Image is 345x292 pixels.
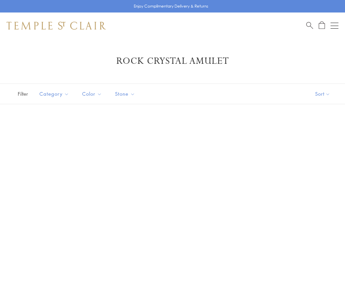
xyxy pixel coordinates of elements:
[331,22,338,30] button: Open navigation
[110,86,140,101] button: Stone
[319,21,325,30] a: Open Shopping Bag
[134,3,208,10] p: Enjoy Complimentary Delivery & Returns
[112,90,140,98] span: Stone
[77,86,107,101] button: Color
[16,55,329,67] h1: Rock Crystal Amulet
[36,90,74,98] span: Category
[7,22,106,30] img: Temple St. Clair
[79,90,107,98] span: Color
[34,86,74,101] button: Category
[300,84,345,104] button: Show sort by
[306,21,313,30] a: Search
